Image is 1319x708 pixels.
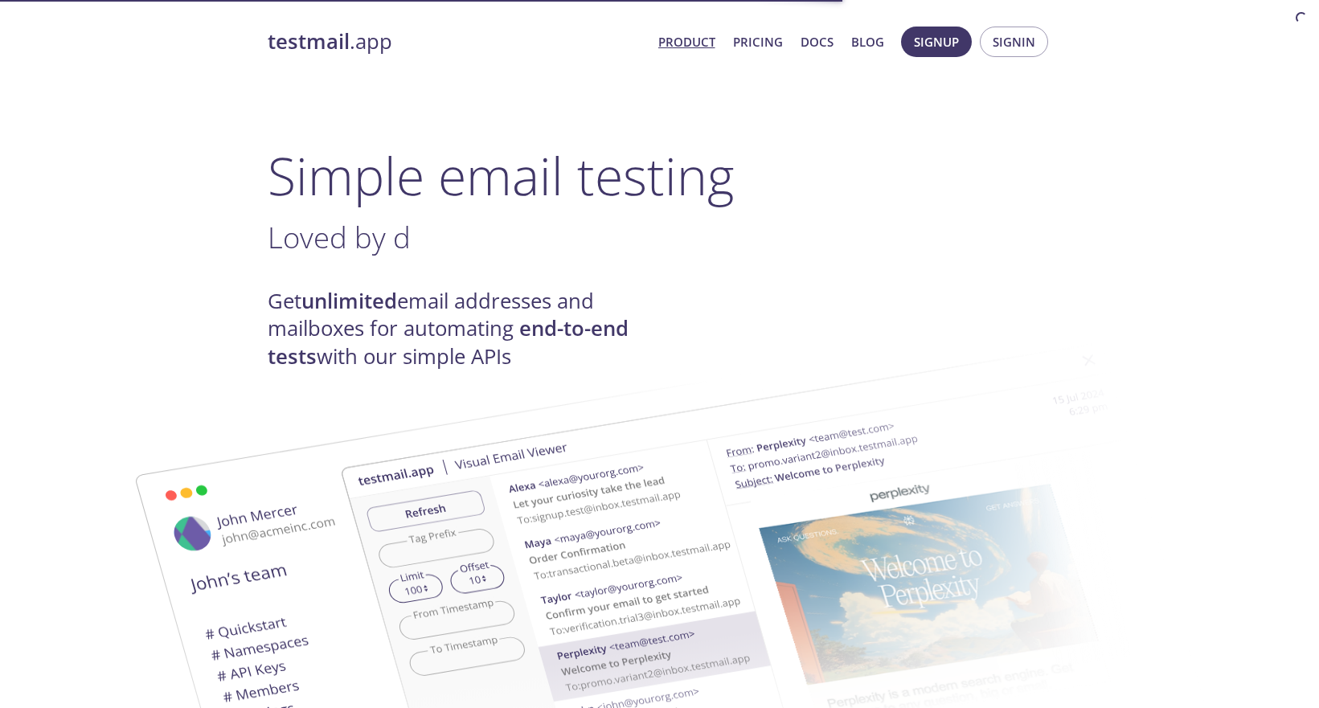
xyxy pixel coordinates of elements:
[851,31,884,52] a: Blog
[801,31,834,52] a: Docs
[980,27,1048,57] button: Signin
[914,31,959,52] span: Signup
[268,145,1052,207] h1: Simple email testing
[268,314,629,370] strong: end-to-end tests
[733,31,783,52] a: Pricing
[268,288,660,370] h4: Get email addresses and mailboxes for automating with our simple APIs
[268,27,350,55] strong: testmail
[301,287,397,315] strong: unlimited
[658,31,715,52] a: Product
[268,217,411,257] span: Loved by d
[268,28,645,55] a: testmail.app
[993,31,1035,52] span: Signin
[901,27,972,57] button: Signup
